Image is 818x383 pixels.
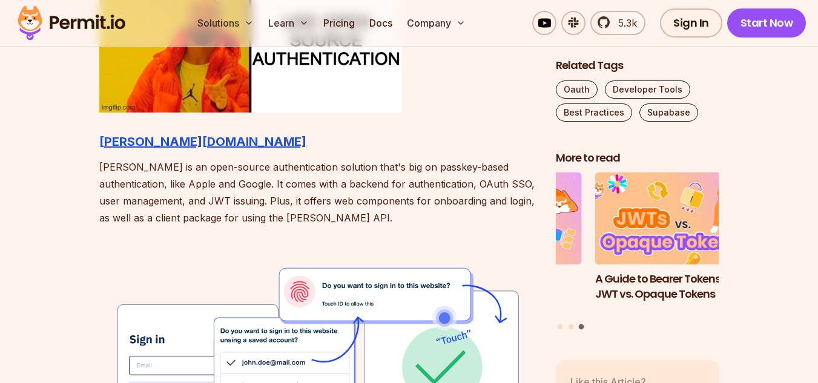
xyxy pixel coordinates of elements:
button: Go to slide 2 [569,324,573,329]
a: Docs [364,11,397,35]
a: Pricing [318,11,360,35]
li: 2 of 3 [418,173,582,317]
a: Sign In [660,8,722,38]
button: Go to slide 1 [558,324,562,329]
h3: Policy-Based Access Control (PBAC) Isn’t as Great as You Think [418,272,582,316]
a: Oauth [556,80,598,99]
a: Start Now [727,8,806,38]
span: 5.3k [611,16,637,30]
button: Learn [263,11,314,35]
a: 5.3k [590,11,645,35]
button: Solutions [193,11,259,35]
a: Developer Tools [605,80,690,99]
img: Permit logo [12,2,131,44]
h3: A Guide to Bearer Tokens: JWT vs. Opaque Tokens [595,272,759,302]
button: Company [402,11,470,35]
a: Best Practices [556,103,632,122]
a: [PERSON_NAME][DOMAIN_NAME] [99,134,306,149]
a: A Guide to Bearer Tokens: JWT vs. Opaque TokensA Guide to Bearer Tokens: JWT vs. Opaque Tokens [595,173,759,317]
h2: More to read [556,151,719,166]
button: Go to slide 3 [579,324,584,330]
a: Supabase [639,103,698,122]
img: A Guide to Bearer Tokens: JWT vs. Opaque Tokens [595,173,759,265]
li: 3 of 3 [595,173,759,317]
div: Posts [556,173,719,332]
img: Policy-Based Access Control (PBAC) Isn’t as Great as You Think [418,173,582,265]
p: [PERSON_NAME] is an open-source authentication solution that's big on passkey-based authenticatio... [99,159,536,226]
h2: Related Tags [556,58,719,73]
